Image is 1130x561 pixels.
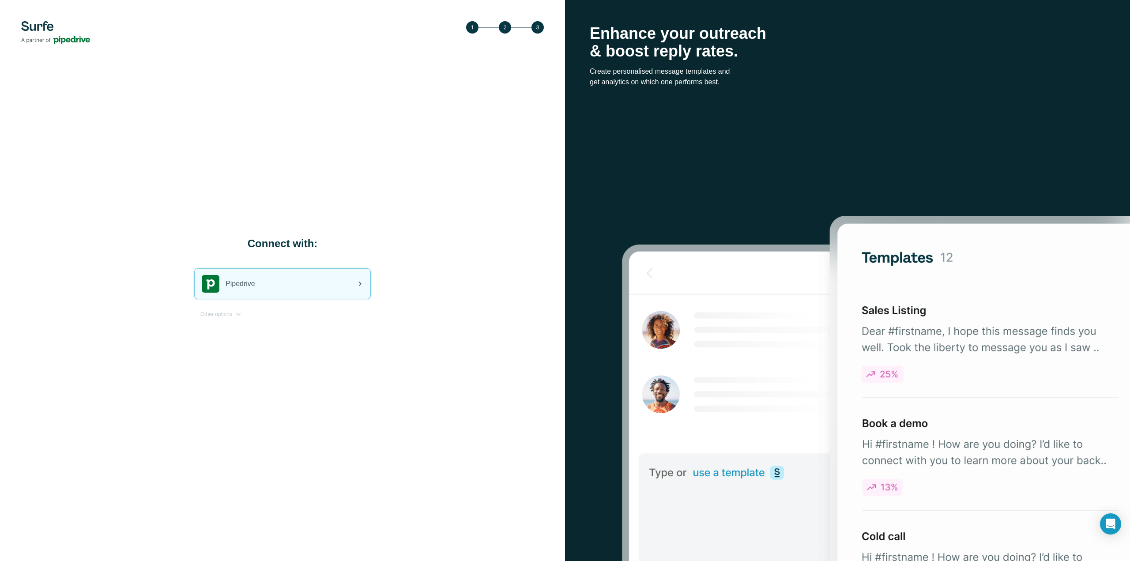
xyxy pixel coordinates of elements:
[621,216,1130,561] img: Surfe Stock Photo - Selling good vibes
[200,310,232,318] span: Other options
[21,21,90,44] img: Surfe's logo
[590,77,1105,87] p: get analytics on which one performs best.
[590,66,1105,77] p: Create personalised message templates and
[194,237,371,251] h1: Connect with:
[590,25,1105,42] p: Enhance your outreach
[590,42,1105,60] p: & boost reply rates.
[1100,513,1121,535] div: Open Intercom Messenger
[202,275,219,293] img: pipedrive's logo
[226,279,255,289] span: Pipedrive
[466,21,544,34] img: Step 3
